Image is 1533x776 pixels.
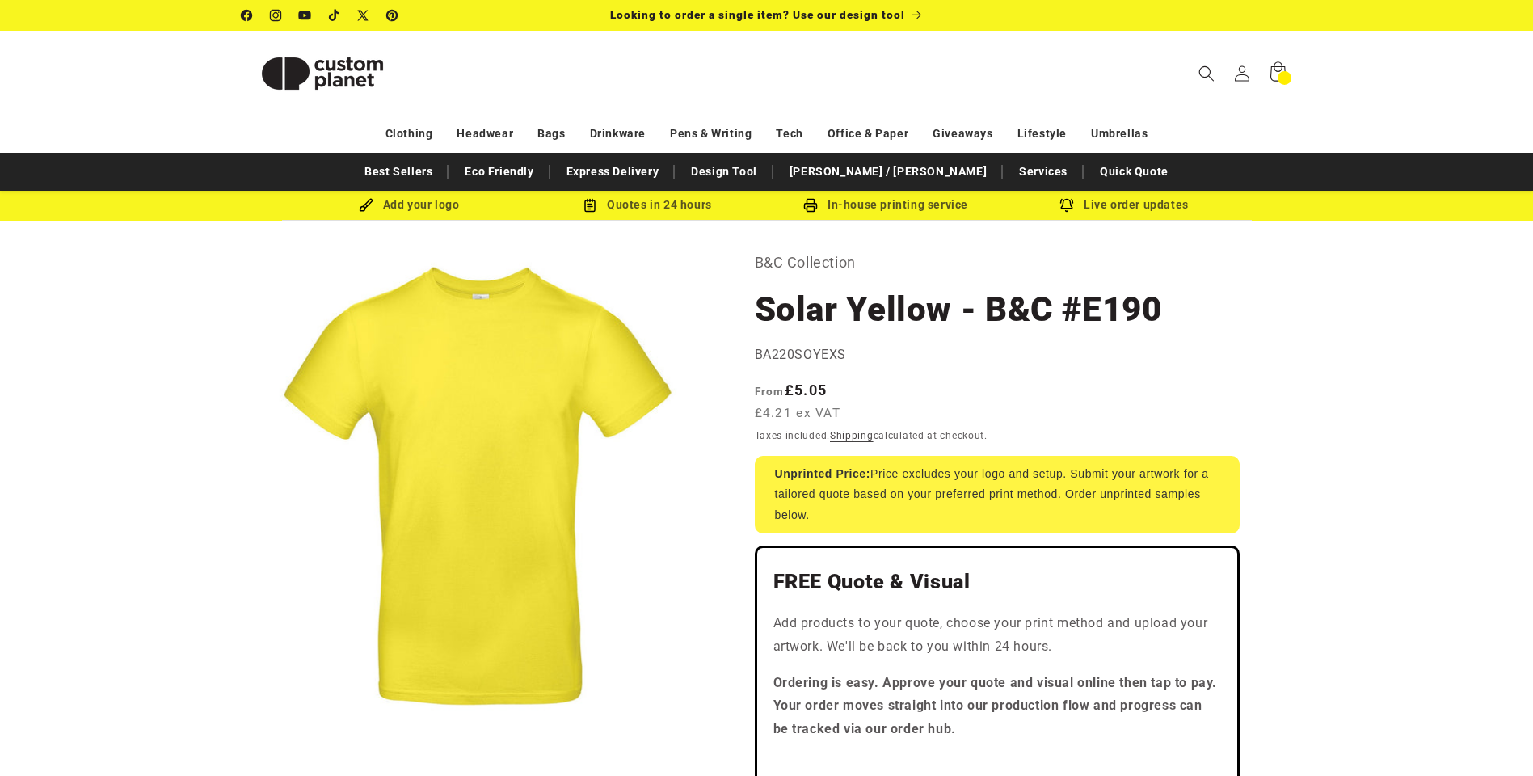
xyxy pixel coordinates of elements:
[235,31,409,116] a: Custom Planet
[755,385,785,398] span: From
[1189,56,1224,91] summary: Search
[529,195,767,215] div: Quotes in 24 hours
[773,612,1221,659] p: Add products to your quote, choose your print method and upload your artwork. We'll be back to yo...
[1091,120,1148,148] a: Umbrellas
[773,754,1221,770] iframe: Customer reviews powered by Trustpilot
[1017,120,1067,148] a: Lifestyle
[830,430,874,441] a: Shipping
[242,37,403,110] img: Custom Planet
[755,347,847,362] span: BA220SOYEXS
[773,569,1221,595] h2: FREE Quote & Visual
[290,195,529,215] div: Add your logo
[1011,158,1076,186] a: Services
[755,404,841,423] span: £4.21 ex VAT
[775,467,871,480] strong: Unprinted Price:
[537,120,565,148] a: Bags
[1059,198,1074,213] img: Order updates
[1452,698,1533,776] iframe: Chat Widget
[610,8,905,21] span: Looking to order a single item? Use our design tool
[356,158,440,186] a: Best Sellers
[933,120,992,148] a: Giveaways
[755,456,1240,533] div: Price excludes your logo and setup. Submit your artwork for a tailored quote based on your prefer...
[776,120,802,148] a: Tech
[683,158,765,186] a: Design Tool
[755,428,1240,444] div: Taxes included. calculated at checkout.
[242,250,714,723] media-gallery: Gallery Viewer
[583,198,597,213] img: Order Updates Icon
[755,250,1240,276] p: B&C Collection
[781,158,995,186] a: [PERSON_NAME] / [PERSON_NAME]
[767,195,1005,215] div: In-house printing service
[755,288,1240,331] h1: Solar Yellow - B&C #E190
[773,675,1218,737] strong: Ordering is easy. Approve your quote and visual online then tap to pay. Your order moves straight...
[755,382,828,399] strong: £5.05
[457,158,541,186] a: Eco Friendly
[1452,698,1533,776] div: Widget pro chat
[558,158,668,186] a: Express Delivery
[1005,195,1244,215] div: Live order updates
[670,120,752,148] a: Pens & Writing
[1092,158,1177,186] a: Quick Quote
[359,198,373,213] img: Brush Icon
[803,198,818,213] img: In-house printing
[590,120,646,148] a: Drinkware
[457,120,513,148] a: Headwear
[828,120,908,148] a: Office & Paper
[385,120,433,148] a: Clothing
